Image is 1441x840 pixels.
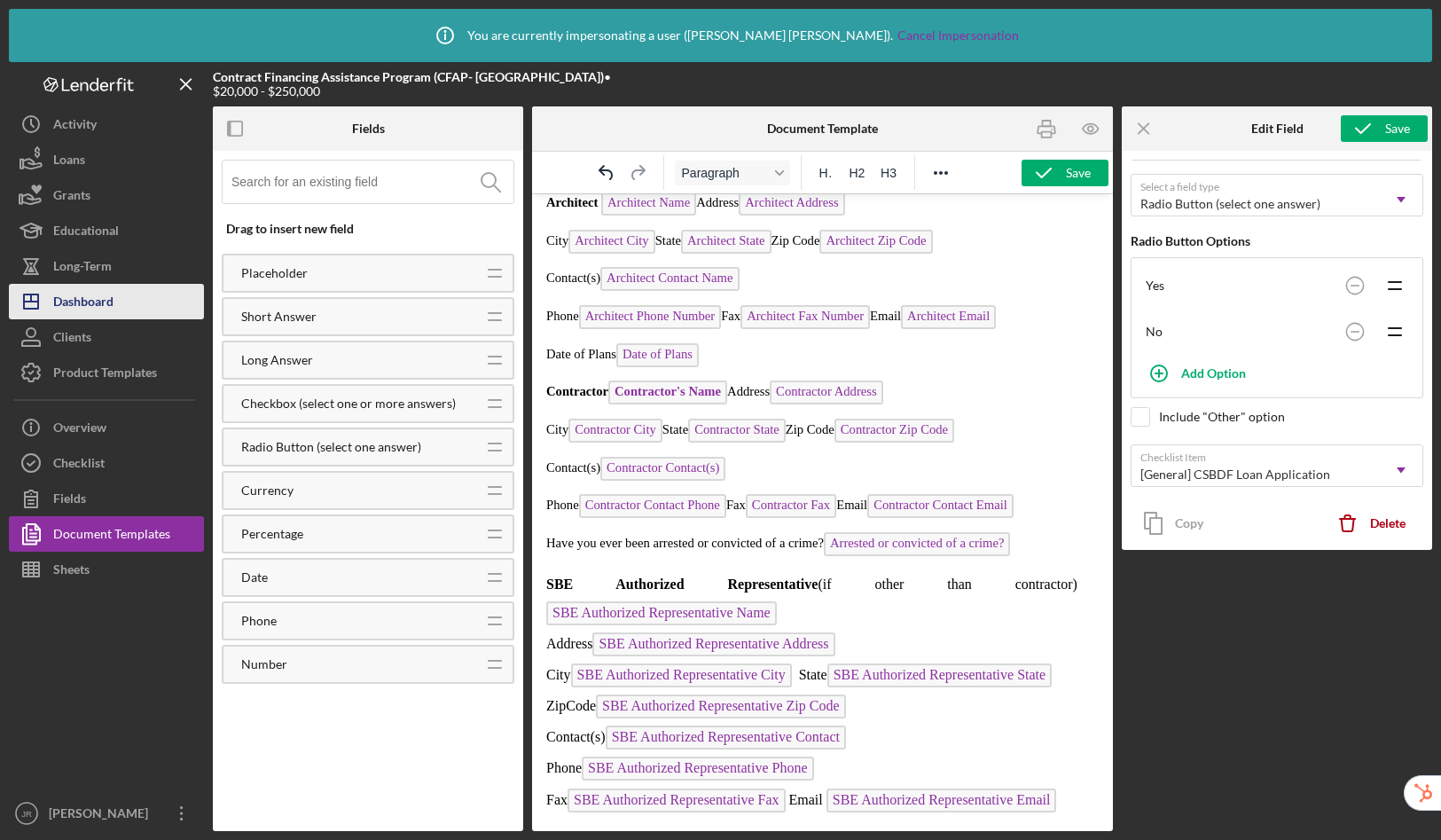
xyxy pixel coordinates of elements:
[36,35,122,59] span: Architect City
[47,300,194,324] span: Contractor Contact Phone
[213,69,604,84] b: Contract Financing Assistance Program (CFAP- [GEOGRAPHIC_DATA])
[1140,467,1330,482] div: [General] CSBDF Loan Application
[682,166,769,180] span: Paragraph
[1341,115,1428,142] button: Save
[9,142,204,177] button: Loans
[873,161,905,185] button: Heading 3
[9,319,204,355] button: Clients
[53,445,105,485] div: Checklist
[9,213,204,248] button: Educational
[14,303,482,318] span: Phone Fax Email
[287,35,400,59] span: Architect Zip Code
[292,338,479,362] span: Arrested or convicted of a crime?
[532,194,1113,831] iframe: Rich Text Area
[47,111,190,135] span: Architect Phone Number
[9,516,204,552] button: Document Templates
[44,796,160,836] div: [PERSON_NAME]
[195,190,351,204] span: Address
[14,566,282,581] span: Phone
[223,440,473,454] div: Radio Button (select one answer)
[14,39,401,53] span: City State Zip Code
[352,122,385,136] div: Fields
[68,263,193,287] span: Contractor Contact(s)
[9,410,204,445] button: Overview
[214,300,304,324] span: Contractor Fax
[53,319,91,359] div: Clients
[1326,506,1423,541] button: Delete
[208,111,338,135] span: Architect Fax Number
[223,310,473,324] div: Short Answer
[223,527,473,541] div: Percentage
[1159,410,1285,424] div: Include "Other" option
[9,248,204,284] a: Long-Term
[14,153,167,167] span: Date of Plans
[295,469,521,493] span: SBE Authorized Representative State
[14,266,193,280] span: Contact(s)
[34,504,313,519] span: Code
[53,481,86,521] div: Fields
[9,177,204,213] button: Grants
[14,341,478,356] span: Have you ever been arrested or convicted of a crime?
[767,122,878,136] b: Document Template
[926,161,956,185] button: Reveal or hide additional toolbar items
[223,483,473,498] div: Currency
[68,73,207,97] span: Architect Contact Name
[591,161,622,185] button: Undo
[881,166,897,180] span: H3
[14,382,545,426] span: (if other than contractor)
[1022,160,1108,186] button: Save
[14,504,34,519] span: Zip
[223,266,473,280] div: Placeholder
[53,142,85,182] div: Loans
[897,28,1019,43] a: Cancel Impersonation
[1370,506,1406,541] div: Delete
[39,469,260,493] span: SBE Authorized Representative City
[53,106,97,146] div: Activity
[9,481,204,516] button: Fields
[238,186,351,210] span: Contractor Address
[1136,355,1418,390] button: Add Option
[14,382,286,397] span: SBE Authorized Representative
[267,473,521,488] span: State
[9,106,204,142] button: Activity
[50,562,282,586] span: SBE Authorized Representative Phone
[1066,160,1091,186] div: Save
[9,445,204,481] a: Checklist
[53,516,170,556] div: Document Templates
[223,657,473,671] div: Number
[1181,356,1246,389] div: Add Option
[812,161,842,185] button: Heading 1
[842,161,873,185] button: Heading 2
[1146,279,1337,293] div: Yes
[335,300,482,324] span: Contractor Contact Email
[21,809,32,819] text: JR
[1131,506,1221,541] button: Copy
[14,228,422,242] span: City State Zip Code
[1175,506,1203,541] div: Copy
[9,355,204,390] button: Product Templates
[14,535,314,550] span: Contact(s)
[623,161,653,185] button: Redo
[14,76,208,90] span: Contact(s)
[9,552,204,587] button: Sheets
[84,149,167,173] span: Date of Plans
[60,438,302,462] span: SBE Authorized Representative Address
[149,35,239,59] span: Architect State
[14,114,464,129] span: Phone Fax Email
[53,355,157,395] div: Product Templates
[74,531,314,555] span: SBE Authorized Representative Contact
[53,248,112,288] div: Long-Term
[675,161,790,185] button: Format Paragraph
[53,552,90,592] div: Sheets
[819,166,834,180] span: H1
[35,594,254,618] span: SBE Authorized Representative Fax
[231,161,513,203] input: Search for an existing field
